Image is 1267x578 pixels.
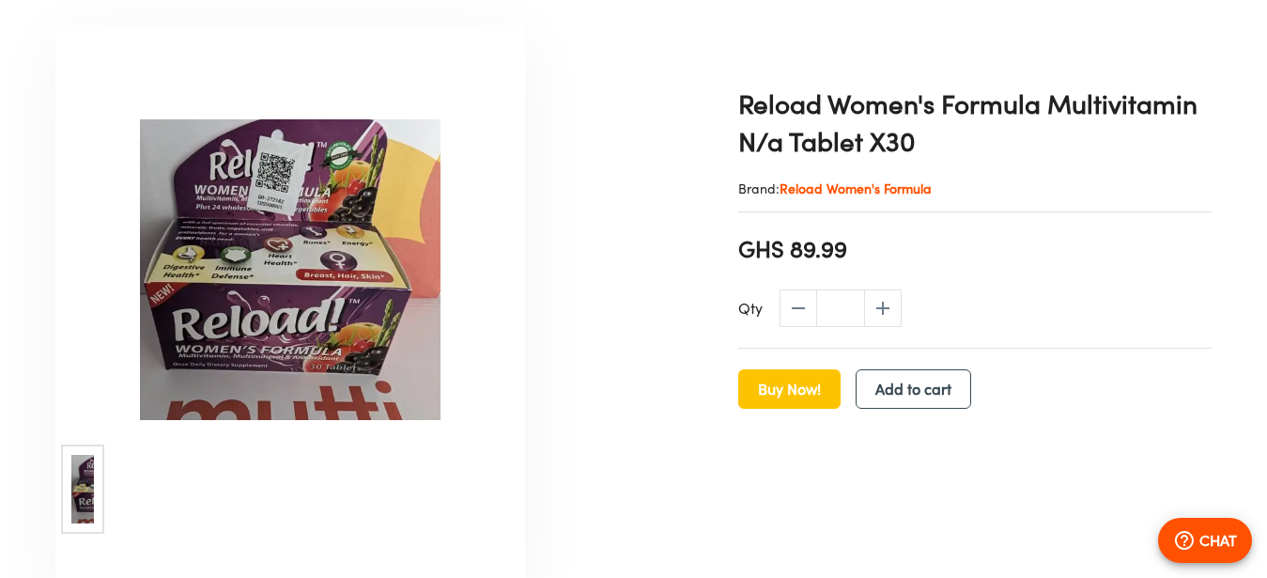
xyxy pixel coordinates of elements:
[738,369,841,409] button: Buy Now!
[55,119,525,420] img: Reload Women's Formula Multivitamin N/a Tablet X30
[738,86,1212,161] h1: Reload Women's Formula Multivitamin N/a Tablet X30
[738,297,763,320] p: Qty
[738,233,847,265] span: GHS 89.99
[780,180,932,196] span: Reload Women's Formula
[738,180,1212,198] p: Brand:
[758,376,821,402] span: Buy Now!
[1199,529,1237,552] p: CHAT
[1158,518,1252,563] button: CHAT
[875,376,951,402] span: Add to cart
[864,289,902,327] span: increase
[856,369,971,409] button: Add to cart
[71,455,140,523] img: Reload Women's Formula Multivitamin N/a Tablet X30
